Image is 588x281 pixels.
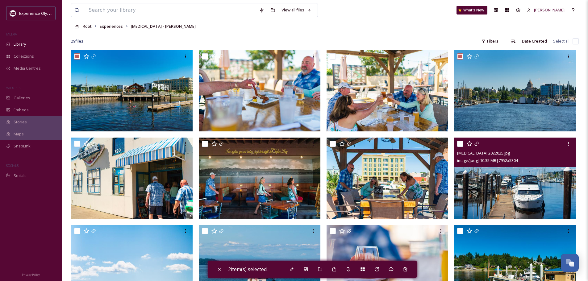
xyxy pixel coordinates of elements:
a: Privacy Policy [22,271,40,278]
span: [MEDICAL_DATA] - [PERSON_NAME] [131,23,196,29]
span: Maps [14,131,24,137]
img: Boating 2022028.jpg [454,50,576,131]
img: download.jpeg [10,10,16,16]
img: Boating 2022027.jpg [327,138,448,219]
span: Root [83,23,92,29]
img: oyster house 04.jpg [327,50,448,131]
span: [MEDICAL_DATA] 2022025.jpg [457,150,510,156]
a: [PERSON_NAME] [524,4,568,16]
span: [PERSON_NAME] [534,7,565,13]
span: Experiences [100,23,123,29]
img: Boating 2022032.jpg [71,50,193,131]
div: Filters [478,35,502,47]
span: SnapLink [14,143,31,149]
span: Stories [14,119,27,125]
span: image/jpeg | 10.35 MB | 7952 x 5304 [457,158,518,163]
a: Root [83,23,92,30]
input: Search your library [85,3,256,17]
div: Date Created [519,35,550,47]
img: Boating 2022025.jpg [454,138,576,219]
a: [MEDICAL_DATA] - [PERSON_NAME] [131,23,196,30]
a: View all files [278,4,315,16]
img: oyster house 02.jpg [199,50,320,131]
span: 2 item(s) selected. [228,266,268,273]
span: WIDGETS [6,85,20,90]
span: Select all [553,38,569,44]
button: Open Chat [561,254,579,272]
span: Media Centres [14,65,41,71]
span: 29 file s [71,38,83,44]
img: Boating 2022026.jpg [199,138,320,219]
span: MEDIA [6,32,17,36]
a: What's New [457,6,487,14]
span: Privacy Policy [22,273,40,277]
span: Library [14,41,26,47]
span: Experience Olympia [19,10,56,16]
span: Embeds [14,107,29,113]
span: Socials [14,173,27,179]
span: Galleries [14,95,30,101]
img: oyster house 01.jpg [71,138,193,219]
span: Collections [14,53,34,59]
span: SOCIALS [6,163,19,168]
a: Experiences [100,23,123,30]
